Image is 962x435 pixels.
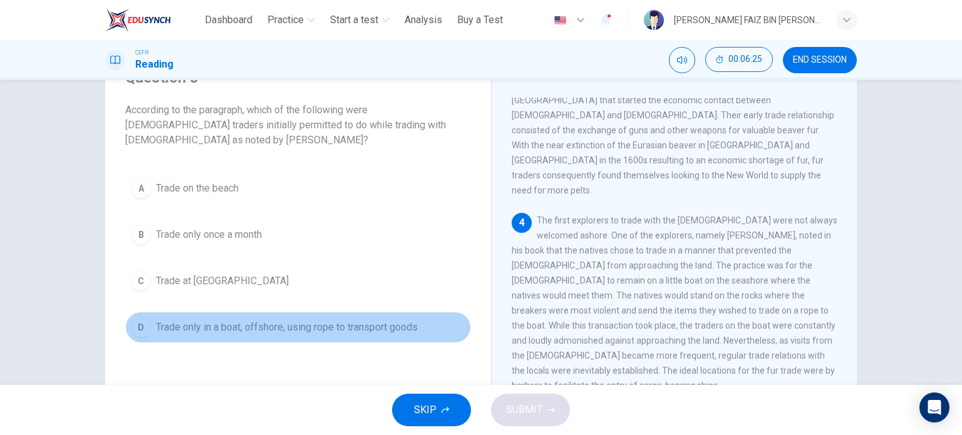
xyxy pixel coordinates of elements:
[125,312,471,343] button: DTrade only in a boat, offshore, using rope to transport goods
[125,265,471,297] button: CTrade at [GEOGRAPHIC_DATA]
[105,8,200,33] a: ELTC logo
[400,9,447,31] button: Analysis
[552,16,568,25] img: en
[105,8,171,33] img: ELTC logo
[125,173,471,204] button: ATrade on the beach
[125,103,471,148] span: According to the paragraph, which of the following were [DEMOGRAPHIC_DATA] traders initially perm...
[200,9,257,31] button: Dashboard
[457,13,503,28] span: Buy a Test
[705,47,773,73] div: Hide
[156,274,289,289] span: Trade at [GEOGRAPHIC_DATA]
[325,9,395,31] button: Start a test
[919,392,949,422] div: Open Intercom Messenger
[131,178,151,198] div: A
[512,215,837,391] span: The first explorers to trade with the [DEMOGRAPHIC_DATA] were not always welcomed ashore. One of ...
[674,13,822,28] div: [PERSON_NAME] FAIZ BIN [PERSON_NAME]
[131,225,151,245] div: B
[205,13,252,28] span: Dashboard
[125,219,471,250] button: BTrade only once a month
[644,10,664,30] img: Profile picture
[512,35,837,195] span: Prior to the establishment of European settlements, [DEMOGRAPHIC_DATA] fishermen regularly ventur...
[330,13,378,28] span: Start a test
[131,271,151,291] div: C
[156,320,418,335] span: Trade only in a boat, offshore, using rope to transport goods
[267,13,304,28] span: Practice
[414,401,437,419] span: SKIP
[392,394,471,426] button: SKIP
[728,54,762,64] span: 00:06:25
[131,317,151,337] div: D
[135,57,173,72] h1: Reading
[452,9,508,31] button: Buy a Test
[669,47,695,73] div: Mute
[156,227,262,242] span: Trade only once a month
[705,47,773,72] button: 00:06:25
[512,213,532,233] div: 4
[156,181,239,196] span: Trade on the beach
[405,13,442,28] span: Analysis
[262,9,320,31] button: Practice
[135,48,148,57] span: CEFR
[793,55,847,65] span: END SESSION
[783,47,857,73] button: END SESSION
